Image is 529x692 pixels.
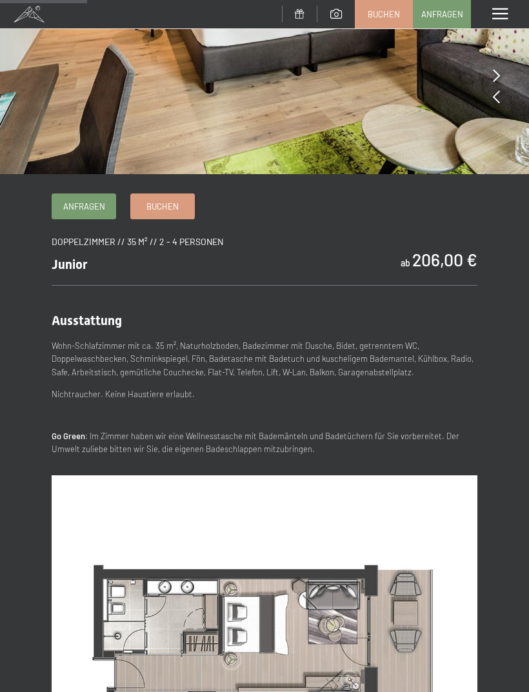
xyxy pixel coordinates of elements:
a: Buchen [131,194,194,219]
span: ab [401,257,410,268]
p: Wohn-Schlafzimmer mit ca. 35 m², Naturholzboden, Badezimmer mit Dusche, Bidet, getrenntem WC, Dop... [52,339,477,379]
b: 206,00 € [412,249,477,270]
strong: Go Green [52,431,85,441]
p: Nichtraucher. Keine Haustiere erlaubt. [52,388,477,401]
a: Anfragen [414,1,470,28]
span: Anfragen [421,8,463,20]
span: Junior [52,257,88,272]
span: Doppelzimmer // 35 m² // 2 - 4 Personen [52,236,223,247]
span: Buchen [146,201,179,212]
p: : Im Zimmer haben wir eine Wellnesstasche mit Bademänteln und Badetüchern für Sie vorbereitet. De... [52,430,477,457]
span: Buchen [368,8,400,20]
a: Buchen [355,1,412,28]
span: Anfragen [63,201,105,212]
a: Anfragen [52,194,115,219]
span: Ausstattung [52,313,122,328]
